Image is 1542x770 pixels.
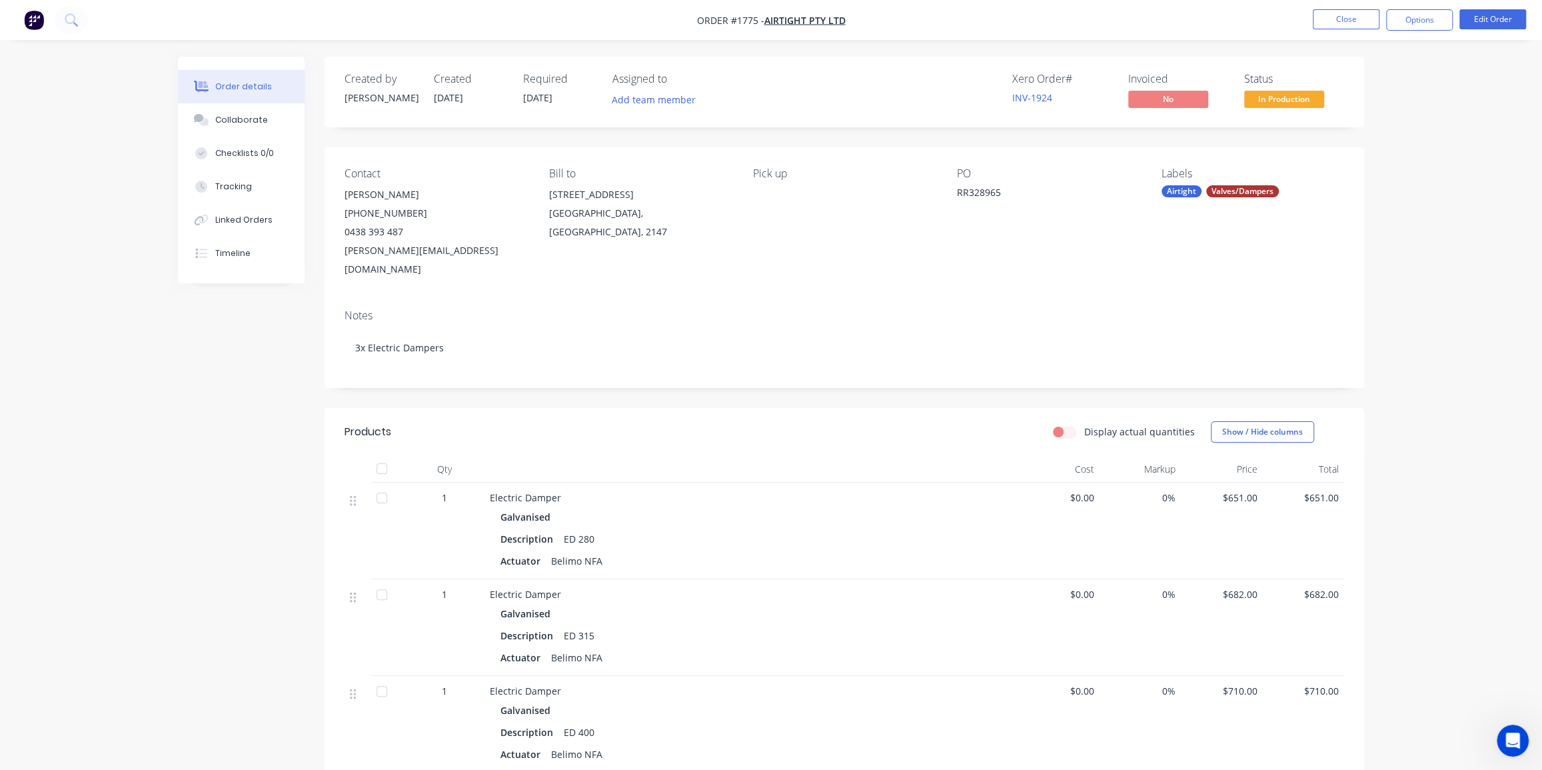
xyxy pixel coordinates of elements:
[27,323,215,337] div: Factory Weekly Updates - [DATE]
[345,241,527,279] div: [PERSON_NAME][EMAIL_ADDRESS][DOMAIN_NAME]
[558,626,600,645] div: ED 315
[753,167,936,180] div: Pick up
[178,203,305,237] button: Linked Orders
[215,214,273,226] div: Linked Orders
[404,456,484,483] div: Qty
[612,73,746,85] div: Assigned to
[27,383,239,397] h2: Factory Feature Walkthroughs
[1023,684,1094,698] span: $0.00
[1161,167,1344,180] div: Labels
[500,745,546,764] div: Actuator
[500,723,558,742] div: Description
[215,181,252,193] div: Tracking
[1263,456,1345,483] div: Total
[764,14,846,27] a: Airtight Pty Ltd
[434,73,507,85] div: Created
[27,25,106,47] img: logo
[77,449,123,459] span: Messages
[558,529,600,549] div: ED 280
[215,81,272,93] div: Order details
[500,551,546,571] div: Actuator
[490,491,561,504] span: Electric Damper
[27,226,239,240] h2: Have an idea or feature request?
[27,169,223,183] div: Send us a message
[697,14,764,27] span: Order #1775 -
[154,449,179,459] span: News
[1186,587,1257,601] span: $682.00
[548,167,731,180] div: Bill to
[1100,456,1181,483] div: Markup
[27,95,240,117] p: Hi [PERSON_NAME]
[1268,491,1339,505] span: $651.00
[13,157,253,208] div: Send us a messageWe typically reply in under 10 minutes
[345,223,527,241] div: 0438 393 487
[178,170,305,203] button: Tracking
[178,237,305,270] button: Timeline
[1128,91,1208,107] span: No
[1268,587,1339,601] span: $682.00
[1023,587,1094,601] span: $0.00
[500,626,558,645] div: Description
[1084,425,1195,439] label: Display actual quantities
[345,309,1344,322] div: Notes
[500,529,558,549] div: Description
[957,185,1124,204] div: RR328965
[546,551,608,571] div: Belimo NFA
[27,183,223,197] div: We typically reply in under 10 minutes
[1186,491,1257,505] span: $651.00
[1313,9,1379,29] button: Close
[1012,91,1052,104] a: INV-1924
[27,117,240,140] p: How can we help?
[548,185,731,204] div: [STREET_ADDRESS]
[546,648,608,667] div: Belimo NFA
[442,684,447,698] span: 1
[178,137,305,170] button: Checklists 0/0
[215,147,274,159] div: Checklists 0/0
[1023,491,1094,505] span: $0.00
[24,10,44,30] img: Factory
[345,204,527,223] div: [PHONE_NUMBER]
[18,449,48,459] span: Home
[490,588,561,601] span: Electric Damper
[1105,587,1176,601] span: 0%
[345,327,1344,368] div: 3x Electric Dampers
[1018,456,1100,483] div: Cost
[215,114,268,126] div: Collaborate
[523,73,596,85] div: Required
[546,745,608,764] div: Belimo NFA
[27,300,93,315] div: New feature
[223,449,244,459] span: Help
[345,424,391,440] div: Products
[558,723,600,742] div: ED 400
[1012,73,1112,85] div: Xero Order #
[345,167,527,180] div: Contact
[1181,456,1263,483] div: Price
[178,70,305,103] button: Order details
[523,91,552,104] span: [DATE]
[612,91,703,109] button: Add team member
[215,247,251,259] div: Timeline
[500,648,546,667] div: Actuator
[500,507,556,527] div: Galvanised
[67,416,133,469] button: Messages
[1105,491,1176,505] span: 0%
[345,185,527,279] div: [PERSON_NAME][PHONE_NUMBER]0438 393 487[PERSON_NAME][EMAIL_ADDRESS][DOMAIN_NAME]
[1386,9,1453,31] button: Options
[1186,684,1257,698] span: $710.00
[27,245,239,272] button: Share it with us
[548,204,731,241] div: [GEOGRAPHIC_DATA], [GEOGRAPHIC_DATA], 2147
[442,587,447,601] span: 1
[133,416,200,469] button: News
[200,416,267,469] button: Help
[1161,185,1201,197] div: Airtight
[605,91,703,109] button: Add team member
[1211,421,1314,443] button: Show / Hide columns
[27,339,215,353] div: Hey, Factory pro there👋
[957,167,1140,180] div: PO
[345,185,527,204] div: [PERSON_NAME]
[1128,73,1228,85] div: Invoiced
[442,491,447,505] span: 1
[1459,9,1526,29] button: Edit Order
[1268,684,1339,698] span: $710.00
